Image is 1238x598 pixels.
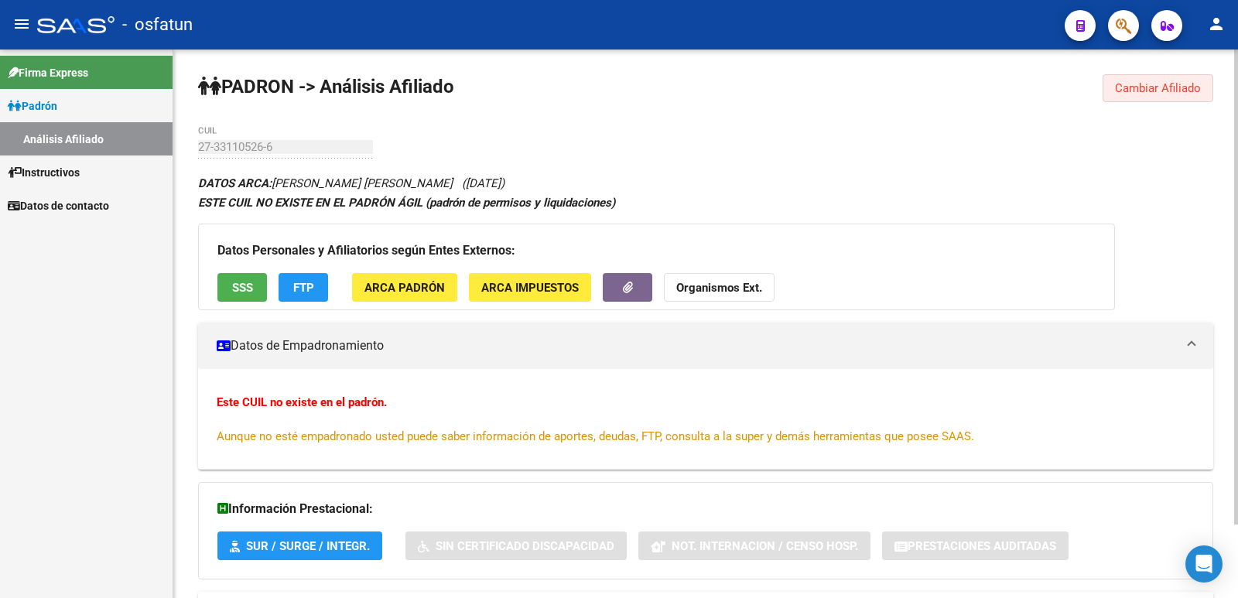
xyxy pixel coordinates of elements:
[352,273,457,302] button: ARCA Padrón
[217,395,387,409] strong: Este CUIL no existe en el padrón.
[198,176,453,190] span: [PERSON_NAME] [PERSON_NAME]
[638,531,870,560] button: Not. Internacion / Censo Hosp.
[198,369,1213,470] div: Datos de Empadronamiento
[8,64,88,81] span: Firma Express
[1103,74,1213,102] button: Cambiar Afiliado
[217,337,1176,354] mat-panel-title: Datos de Empadronamiento
[481,281,579,295] span: ARCA Impuestos
[364,281,445,295] span: ARCA Padrón
[1115,81,1201,95] span: Cambiar Afiliado
[293,281,314,295] span: FTP
[279,273,328,302] button: FTP
[676,281,762,295] strong: Organismos Ext.
[462,176,504,190] span: ([DATE])
[405,531,627,560] button: Sin Certificado Discapacidad
[1207,15,1226,33] mat-icon: person
[198,196,615,210] strong: ESTE CUIL NO EXISTE EN EL PADRÓN ÁGIL (padrón de permisos y liquidaciones)
[198,76,454,97] strong: PADRON -> Análisis Afiliado
[217,429,974,443] span: Aunque no esté empadronado usted puede saber información de aportes, deudas, FTP, consulta a la s...
[12,15,31,33] mat-icon: menu
[8,164,80,181] span: Instructivos
[672,539,858,553] span: Not. Internacion / Censo Hosp.
[122,8,193,42] span: - osfatun
[664,273,775,302] button: Organismos Ext.
[908,539,1056,553] span: Prestaciones Auditadas
[436,539,614,553] span: Sin Certificado Discapacidad
[232,281,253,295] span: SSS
[8,97,57,114] span: Padrón
[469,273,591,302] button: ARCA Impuestos
[246,539,370,553] span: SUR / SURGE / INTEGR.
[8,197,109,214] span: Datos de contacto
[882,531,1069,560] button: Prestaciones Auditadas
[217,240,1096,261] h3: Datos Personales y Afiliatorios según Entes Externos:
[198,323,1213,369] mat-expansion-panel-header: Datos de Empadronamiento
[198,176,272,190] strong: DATOS ARCA:
[1185,545,1223,583] div: Open Intercom Messenger
[217,273,267,302] button: SSS
[217,531,382,560] button: SUR / SURGE / INTEGR.
[217,498,1194,520] h3: Información Prestacional:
